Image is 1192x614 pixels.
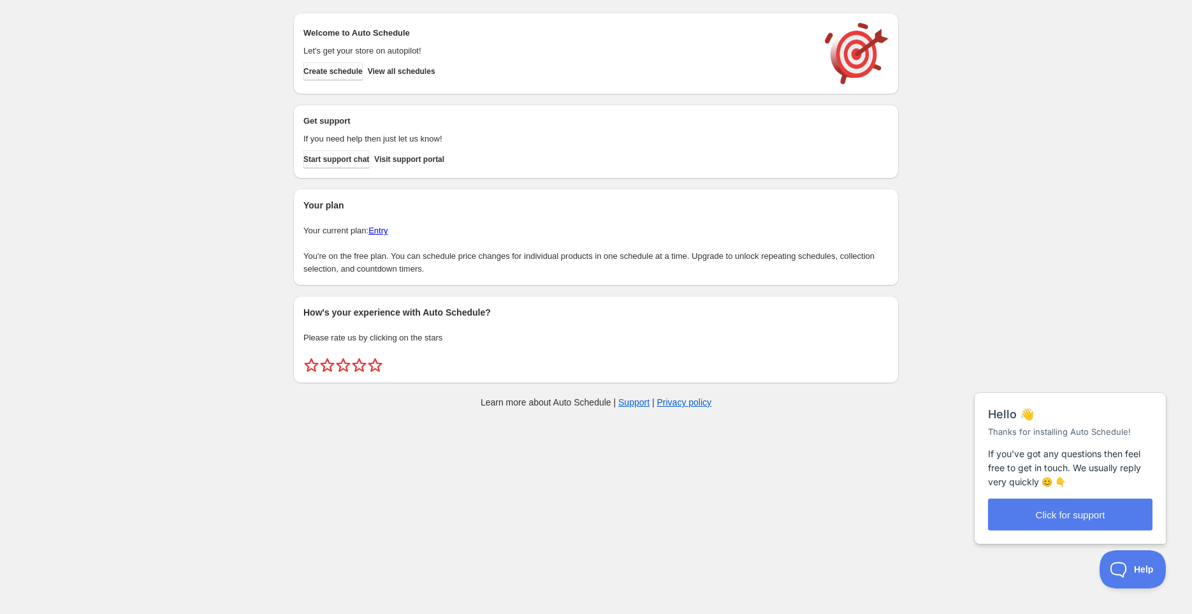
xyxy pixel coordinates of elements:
[303,224,889,237] p: Your current plan:
[968,362,1174,550] iframe: Help Scout Beacon - Messages and Notifications
[481,396,711,409] p: Learn more about Auto Schedule | |
[303,66,363,77] span: Create schedule
[618,397,650,407] a: Support
[303,306,889,319] h2: How's your experience with Auto Schedule?
[657,397,712,407] a: Privacy policy
[368,62,435,80] button: View all schedules
[368,226,388,235] a: Entry
[374,150,444,168] a: Visit support portal
[303,62,363,80] button: Create schedule
[374,154,444,164] span: Visit support portal
[303,250,889,275] p: You're on the free plan. You can schedule price changes for individual products in one schedule a...
[303,199,889,212] h2: Your plan
[303,150,369,168] a: Start support chat
[368,66,435,77] span: View all schedules
[303,115,812,128] h2: Get support
[1100,550,1167,588] iframe: Help Scout Beacon - Open
[303,27,812,40] h2: Welcome to Auto Schedule
[303,45,812,57] p: Let's get your store on autopilot!
[303,154,369,164] span: Start support chat
[303,133,812,145] p: If you need help then just let us know!
[303,332,889,344] p: Please rate us by clicking on the stars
